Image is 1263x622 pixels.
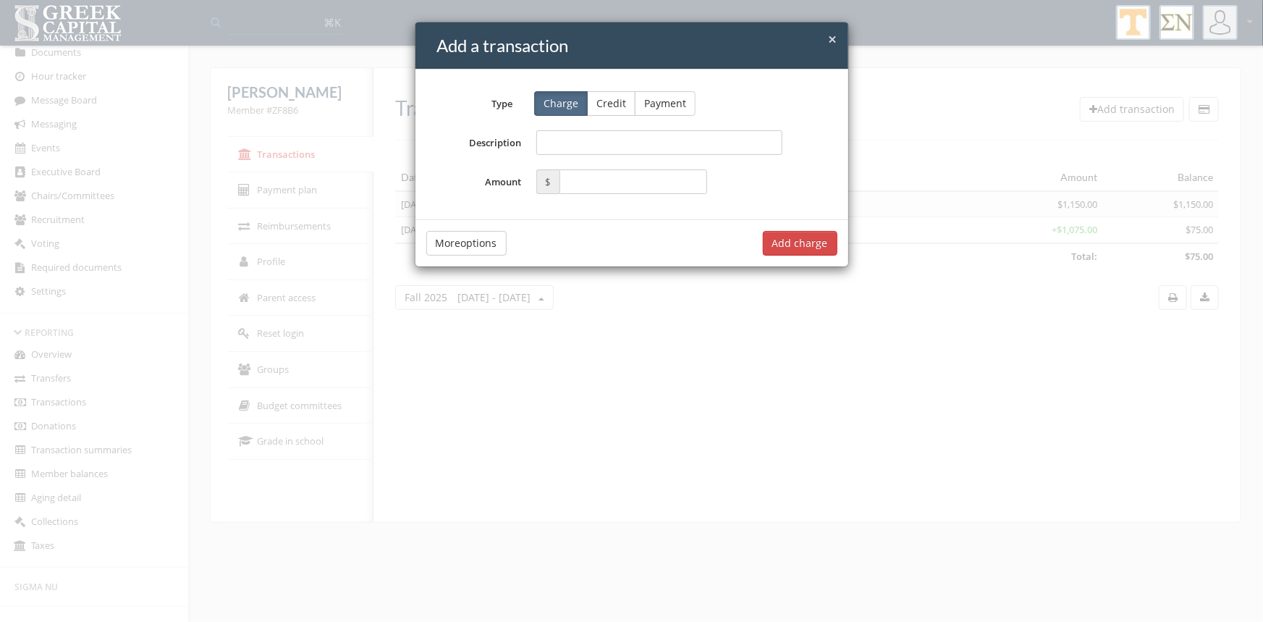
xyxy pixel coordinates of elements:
[587,91,635,116] button: Credit
[426,130,529,155] label: Description
[426,169,529,194] label: Amount
[534,91,588,116] button: Charge
[415,92,524,111] label: Type
[829,29,837,49] span: ×
[763,231,837,256] button: Add charge
[437,33,837,58] h4: Add a transaction
[536,169,559,194] span: $
[426,231,507,256] button: Moreoptions
[635,91,696,116] button: Payment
